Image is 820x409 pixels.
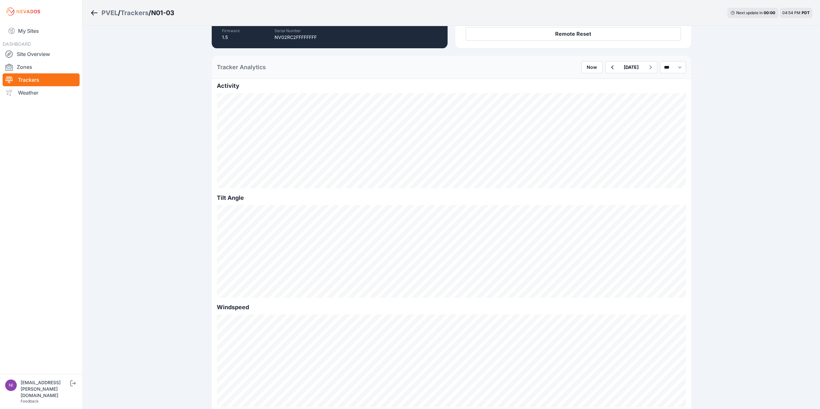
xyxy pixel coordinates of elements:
label: Serial Number [275,28,301,33]
a: Site Overview [3,48,80,60]
h2: Tilt Angle [217,193,686,202]
h3: N01-03 [151,8,174,17]
a: Weather [3,86,80,99]
a: My Sites [3,23,80,39]
button: [DATE] [619,61,644,73]
button: Remote Reset [466,27,681,41]
button: Now [581,61,603,73]
a: Zones [3,60,80,73]
div: 00 : 00 [764,10,775,15]
span: Next update in [736,10,763,15]
h2: Activity [217,81,686,90]
img: nick.fritz@nevados.solar [5,379,17,391]
p: 1.5 [222,34,240,41]
a: Trackers [3,73,80,86]
label: Firmware [222,28,240,33]
span: PDT [802,10,810,15]
h2: Tracker Analytics [217,63,266,72]
a: PVEL [101,8,118,17]
div: [EMAIL_ADDRESS][PERSON_NAME][DOMAIN_NAME] [21,379,69,399]
span: / [118,8,121,17]
a: Feedback [21,399,39,404]
nav: Breadcrumb [90,5,174,21]
a: Trackers [121,8,149,17]
span: DASHBOARD [3,41,31,47]
p: NV02RC2FFFFFFFF [275,34,317,41]
span: 04:54 PM [782,10,800,15]
h2: Windspeed [217,303,686,312]
img: Nevados [5,6,41,17]
span: / [149,8,151,17]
